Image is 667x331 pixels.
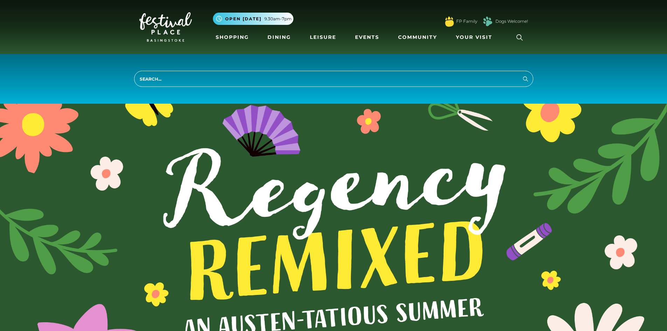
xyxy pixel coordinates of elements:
span: Open [DATE] [225,16,262,22]
a: FP Family [456,18,477,25]
a: Community [395,31,440,44]
a: Dogs Welcome! [495,18,528,25]
span: Your Visit [456,34,492,41]
a: Dining [265,31,294,44]
a: Your Visit [453,31,499,44]
a: Shopping [213,31,252,44]
a: Events [352,31,382,44]
button: Open [DATE] 9.30am-7pm [213,13,293,25]
img: Festival Place Logo [139,12,192,42]
a: Leisure [307,31,339,44]
span: 9.30am-7pm [264,16,292,22]
input: Search... [134,71,533,87]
